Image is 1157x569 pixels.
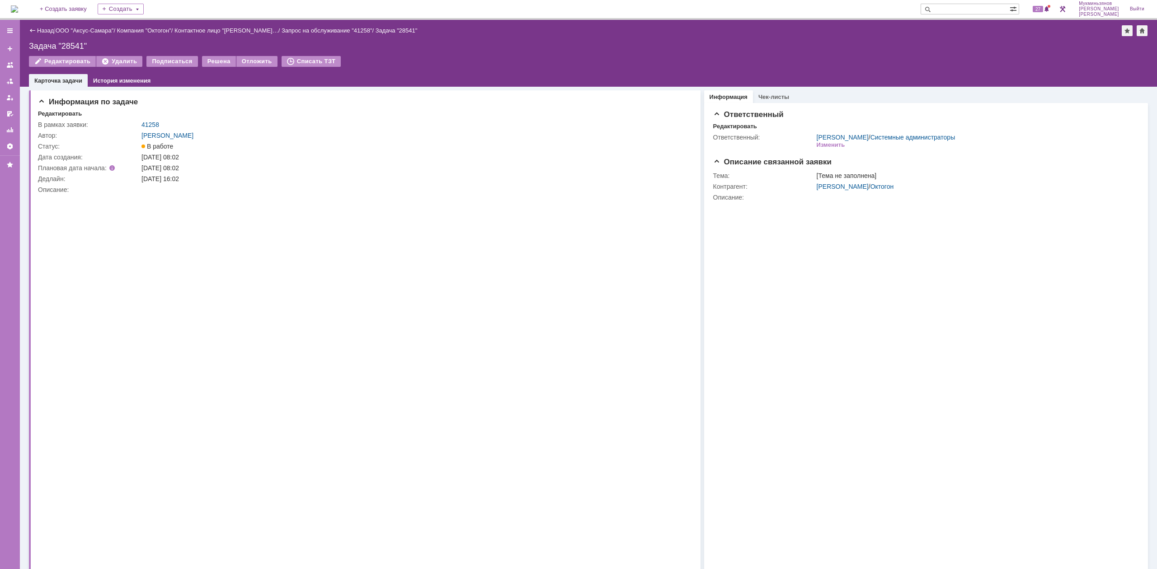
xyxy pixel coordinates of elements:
a: 41258 [141,121,159,128]
div: [Тема не заполнена] [817,172,1133,179]
span: В работе [141,143,173,150]
div: Статус: [38,143,140,150]
a: Карточка задачи [34,77,82,84]
div: [DATE] 08:02 [141,154,685,161]
div: Задача "28541" [29,42,1148,51]
div: / [282,27,376,34]
a: Перейти на домашнюю страницу [11,5,18,13]
span: Ответственный [713,110,784,119]
div: / [117,27,174,34]
a: ООО "Аксус-Самара" [56,27,114,34]
div: Редактировать [713,123,757,130]
a: Контактное лицо "[PERSON_NAME]… [174,27,278,34]
div: Сделать домашней страницей [1137,25,1148,36]
a: Заявки на командах [3,58,17,72]
a: Мои заявки [3,90,17,105]
div: Редактировать [38,110,82,117]
div: Автор: [38,132,140,139]
a: Мои согласования [3,107,17,121]
div: Добавить в избранное [1122,25,1133,36]
div: Плановая дата начала: [38,164,129,172]
div: / [174,27,282,34]
div: / [56,27,117,34]
div: Описание: [713,194,1135,201]
a: Создать заявку [3,42,17,56]
div: [DATE] 16:02 [141,175,685,182]
a: Компания "Октогон" [117,27,171,34]
span: [PERSON_NAME] [1079,6,1119,12]
div: Дата создания: [38,154,140,161]
span: Описание связанной заявки [713,158,832,166]
div: Описание: [38,186,687,193]
div: Задача "28541" [376,27,418,34]
a: [PERSON_NAME] [141,132,193,139]
a: Информация [710,93,748,100]
a: Перейти в интерфейс администратора [1057,4,1068,14]
a: Назад [37,27,54,34]
div: Создать [98,4,144,14]
div: Дедлайн: [38,175,140,182]
a: Запрос на обслуживание "41258" [282,27,372,34]
span: Расширенный поиск [1010,4,1019,13]
div: Контрагент: [713,183,815,190]
span: [PERSON_NAME] [1079,12,1119,17]
img: logo [11,5,18,13]
a: Октогон [870,183,894,190]
div: В рамках заявки: [38,121,140,128]
a: Настройки [3,139,17,154]
div: | [54,27,55,33]
div: [DATE] 08:02 [141,164,685,172]
div: Тема: [713,172,815,179]
a: Чек-листы [758,93,789,100]
div: Ответственный: [713,134,815,141]
a: Системные администраторы [870,134,955,141]
a: [PERSON_NAME] [817,134,869,141]
div: Изменить [817,141,845,149]
a: Заявки в моей ответственности [3,74,17,89]
div: / [817,134,955,141]
span: Информация по задаче [38,98,138,106]
a: [PERSON_NAME] [817,183,869,190]
a: Отчеты [3,123,17,137]
a: История изменения [93,77,151,84]
div: / [817,183,1133,190]
span: 27 [1033,6,1043,12]
span: Мукминьзянов [1079,1,1119,6]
